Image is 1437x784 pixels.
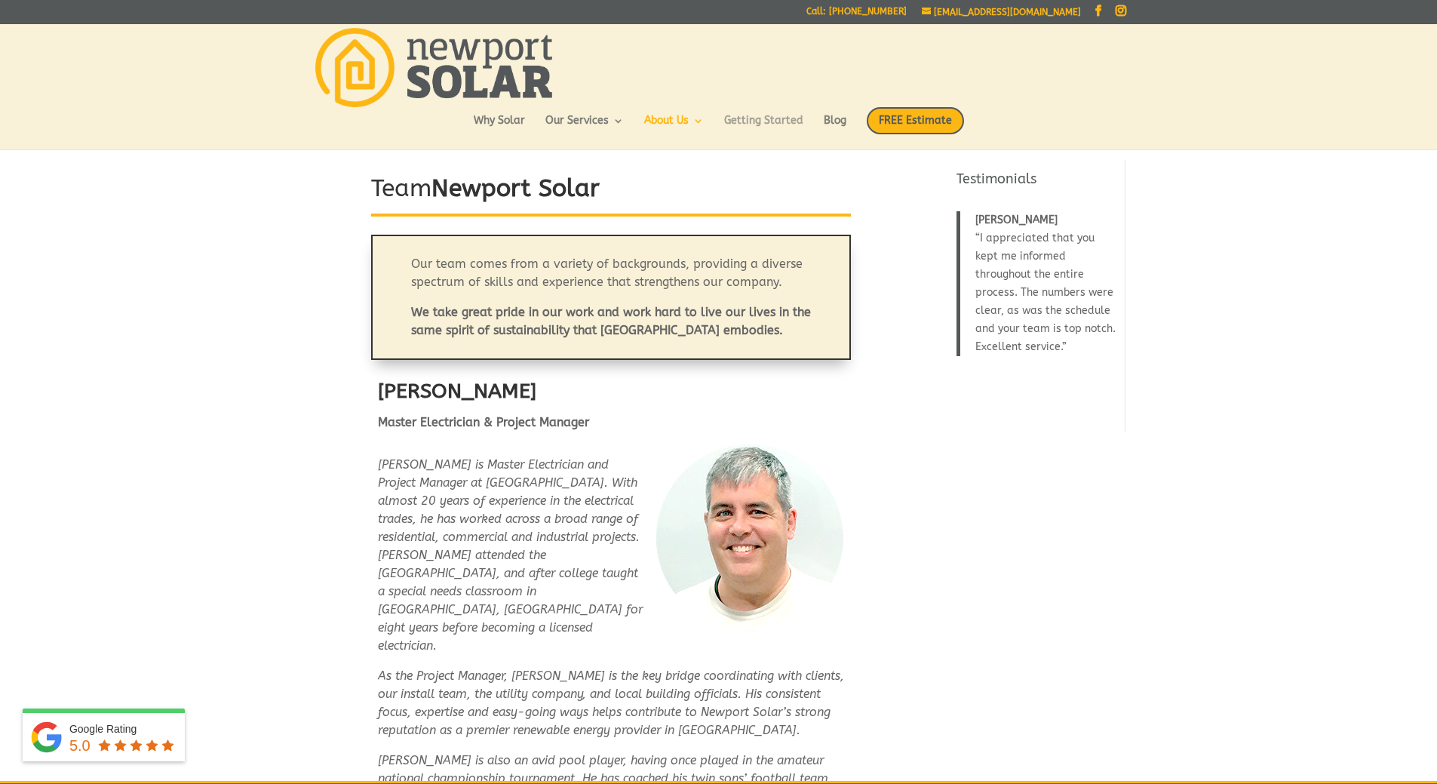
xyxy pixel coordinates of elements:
[69,721,177,736] div: Google Rating
[474,115,525,141] a: Why Solar
[644,115,704,141] a: About Us
[545,115,624,141] a: Our Services
[431,174,600,202] strong: Newport Solar
[867,107,964,134] span: FREE Estimate
[378,457,643,653] em: [PERSON_NAME] is Master Electrician and Project Manager at [GEOGRAPHIC_DATA]. With almost 20 year...
[411,255,811,303] p: Our team comes from a variety of backgrounds, providing a diverse spectrum of skills and experien...
[378,669,844,737] em: As the Project Manager, [PERSON_NAME] is the key bridge coordinating with clients, our install te...
[922,7,1081,17] a: [EMAIL_ADDRESS][DOMAIN_NAME]
[315,28,552,107] img: Newport Solar | Solar Energy Optimized.
[956,211,1116,356] blockquote: I appreciated that you kept me informed throughout the entire process. The numbers were clear, as...
[371,172,851,214] h1: Team
[975,214,1058,226] span: [PERSON_NAME]
[956,170,1116,196] h4: Testimonials
[411,305,811,337] strong: We take great pride in our work and work hard to live our lives in the same spirit of sustainabil...
[378,379,536,403] strong: [PERSON_NAME]
[724,115,803,141] a: Getting Started
[69,737,91,754] span: 5.0
[378,415,589,429] strong: Master Electrician & Project Manager
[656,444,844,632] img: Mark Cordeiro - Newport Solar
[867,107,964,149] a: FREE Estimate
[806,7,907,23] a: Call: [PHONE_NUMBER]
[824,115,846,141] a: Blog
